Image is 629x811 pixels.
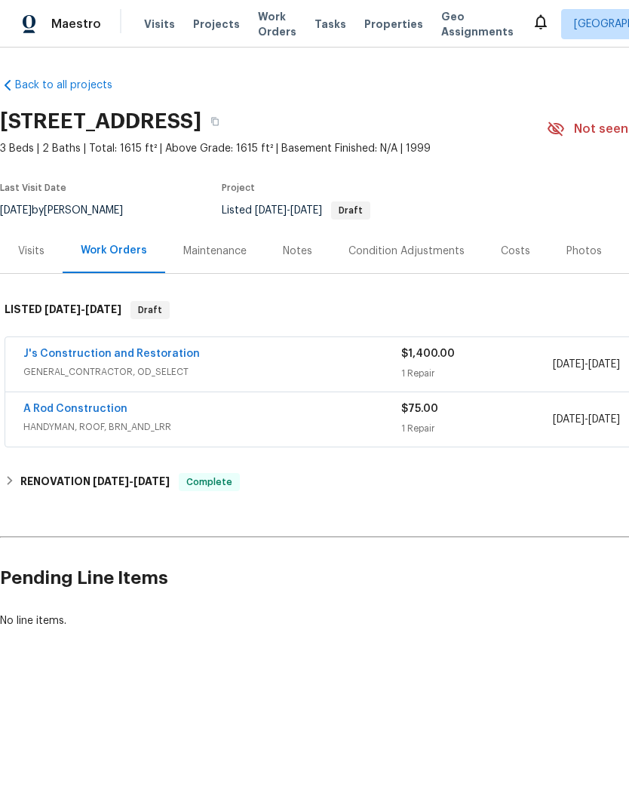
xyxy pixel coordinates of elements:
span: Draft [333,206,369,215]
span: Listed [222,205,370,216]
span: Draft [132,303,168,318]
span: - [553,412,620,427]
h6: RENOVATION [20,473,170,491]
span: Tasks [314,19,346,29]
span: Work Orders [258,9,296,39]
span: [DATE] [85,304,121,315]
span: Geo Assignments [441,9,514,39]
span: $75.00 [401,404,438,414]
span: [DATE] [290,205,322,216]
div: Condition Adjustments [348,244,465,259]
span: Complete [180,475,238,490]
div: Notes [283,244,312,259]
span: GENERAL_CONTRACTOR, OD_SELECT [23,364,401,379]
span: $1,400.00 [401,349,455,359]
span: [DATE] [133,476,170,487]
span: [DATE] [255,205,287,216]
span: - [44,304,121,315]
span: [DATE] [588,359,620,370]
span: [DATE] [588,414,620,425]
span: [DATE] [553,359,585,370]
div: Photos [566,244,602,259]
span: - [255,205,322,216]
span: HANDYMAN, ROOF, BRN_AND_LRR [23,419,401,435]
span: [DATE] [553,414,585,425]
div: 1 Repair [401,421,552,436]
span: Project [222,183,255,192]
div: Maintenance [183,244,247,259]
a: A Rod Construction [23,404,127,414]
a: J's Construction and Restoration [23,349,200,359]
span: [DATE] [44,304,81,315]
div: Visits [18,244,44,259]
span: Projects [193,17,240,32]
span: Visits [144,17,175,32]
span: Maestro [51,17,101,32]
span: Properties [364,17,423,32]
div: 1 Repair [401,366,552,381]
div: Costs [501,244,530,259]
span: [DATE] [93,476,129,487]
span: - [553,357,620,372]
h6: LISTED [5,301,121,319]
button: Copy Address [201,108,229,135]
span: - [93,476,170,487]
div: Work Orders [81,243,147,258]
